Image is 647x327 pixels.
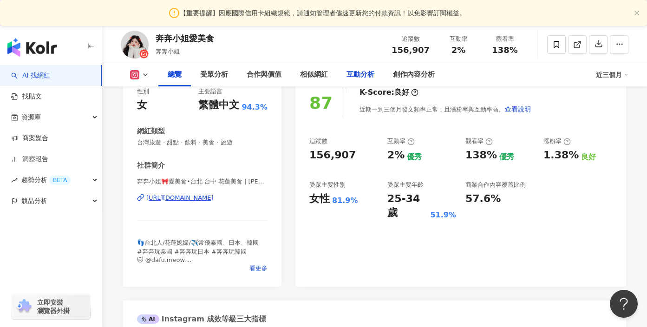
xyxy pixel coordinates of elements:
[451,46,466,55] span: 2%
[7,38,57,57] img: logo
[49,176,71,185] div: BETA
[11,71,50,80] a: searchAI 找網紅
[543,148,579,163] div: 1.38%
[121,31,149,59] img: KOL Avatar
[137,177,268,186] span: 奔奔小姐🎀愛美食•台北 台中 花蓮美食 | [PERSON_NAME],[PERSON_NAME] | bnbnlovefood
[359,100,531,118] div: 近期一到三個月發文頻率正常，且漲粉率與互動率高。
[610,290,638,318] iframe: Help Scout Beacon - Open
[309,192,330,206] div: 女性
[168,69,182,80] div: 總覽
[11,134,48,143] a: 商案媒合
[247,69,281,80] div: 合作與價值
[581,152,596,162] div: 良好
[332,196,358,206] div: 81.9%
[137,98,147,112] div: 女
[137,161,165,170] div: 社群簡介
[309,137,327,145] div: 追蹤數
[499,152,514,162] div: 優秀
[21,170,71,190] span: 趨勢分析
[11,155,48,164] a: 洞察報告
[137,138,268,147] span: 台灣旅遊 · 甜點 · 飲料 · 美食 · 旅遊
[430,210,456,220] div: 51.9%
[465,192,501,206] div: 57.6%
[15,299,33,314] img: chrome extension
[156,48,180,55] span: 奔奔小姐
[137,126,165,136] div: 網紅類型
[441,34,476,44] div: 互動率
[180,8,466,18] span: 【重要提醒】因應國際信用卡組織規範，請通知管理者儘速更新您的付款資訊！以免影響訂閱權益。
[392,34,430,44] div: 追蹤數
[394,87,409,98] div: 良好
[11,177,18,183] span: rise
[504,100,531,118] button: 查看說明
[137,194,268,202] a: [URL][DOMAIN_NAME]
[37,298,70,315] span: 立即安裝 瀏覽器外掛
[137,314,159,324] div: AI
[492,46,518,55] span: 138%
[346,69,374,80] div: 互動分析
[137,87,149,96] div: 性別
[200,69,228,80] div: 受眾分析
[198,98,239,112] div: 繁體中文
[387,137,415,145] div: 互動率
[11,92,42,101] a: 找貼文
[407,152,422,162] div: 優秀
[146,194,214,202] div: [URL][DOMAIN_NAME]
[393,69,435,80] div: 創作內容分析
[249,264,268,273] span: 看更多
[465,137,493,145] div: 觀看率
[137,239,259,272] span: 👣台北人/花蓮媳婦/✈️常飛泰國、日本、韓國 #奔奔玩泰國 #奔奔玩日本 #奔奔玩韓國 🐱 @dafu.meow 📱Line: @eay0998n (有@)
[387,148,405,163] div: 2%
[309,181,346,189] div: 受眾主要性別
[596,67,628,82] div: 近三個月
[465,181,526,189] div: 商業合作內容覆蓋比例
[242,102,268,112] span: 94.3%
[21,190,47,211] span: 競品分析
[309,148,356,163] div: 156,907
[309,93,333,112] div: 87
[505,105,531,113] span: 查看說明
[21,107,41,128] span: 資源庫
[387,192,428,221] div: 25-34 歲
[543,137,571,145] div: 漲粉率
[198,87,222,96] div: 主要語言
[487,34,523,44] div: 觀看率
[12,294,90,319] a: chrome extension立即安裝 瀏覽器外掛
[156,33,214,44] div: 奔奔小姐愛美食
[387,181,424,189] div: 受眾主要年齡
[465,148,497,163] div: 138%
[634,10,640,16] button: close
[359,87,418,98] div: K-Score :
[392,45,430,55] span: 156,907
[300,69,328,80] div: 相似網紅
[137,314,266,324] div: Instagram 成效等級三大指標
